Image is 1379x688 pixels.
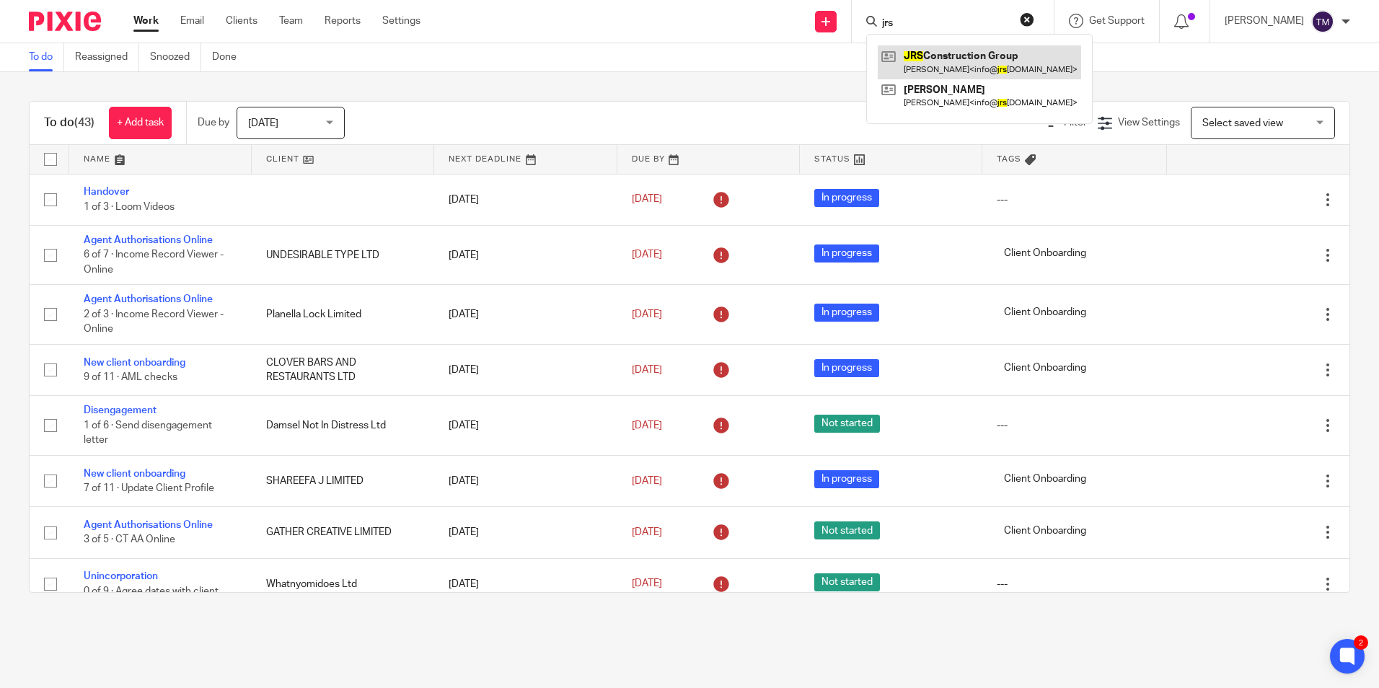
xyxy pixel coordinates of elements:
td: UNDESIRABLE TYPE LTD [252,225,434,284]
div: --- [997,577,1153,591]
td: [DATE] [434,455,617,506]
a: Snoozed [150,43,201,71]
span: [DATE] [632,365,662,375]
td: [DATE] [434,344,617,395]
a: Team [279,14,303,28]
span: In progress [814,189,879,207]
span: Client Onboarding [997,244,1093,263]
span: Not started [814,415,880,433]
span: 2 of 3 · Income Record Viewer - Online [84,309,224,335]
img: svg%3E [1311,10,1334,33]
span: [DATE] [632,579,662,589]
a: Agent Authorisations Online [84,235,213,245]
td: [DATE] [434,396,617,455]
span: (43) [74,117,94,128]
h1: To do [44,115,94,131]
span: Tags [997,155,1021,163]
span: [DATE] [632,195,662,205]
a: Work [133,14,159,28]
a: Agent Authorisations Online [84,294,213,304]
span: Client Onboarding [997,304,1093,322]
div: --- [997,418,1153,433]
span: In progress [814,470,879,488]
td: [DATE] [434,285,617,344]
a: Settings [382,14,420,28]
span: 1 of 3 · Loom Videos [84,202,175,212]
span: 6 of 7 · Income Record Viewer - Online [84,250,224,275]
span: [DATE] [632,527,662,537]
span: 9 of 11 · AML checks [84,372,177,382]
span: [DATE] [632,250,662,260]
span: Get Support [1089,16,1145,26]
a: New client onboarding [84,358,185,368]
input: Search [881,17,1010,30]
span: Client Onboarding [997,359,1093,377]
td: [DATE] [434,558,617,609]
span: Select saved view [1202,118,1283,128]
a: Disengagement [84,405,157,415]
td: Planella Lock Limited [252,285,434,344]
img: Pixie [29,12,101,31]
a: Clients [226,14,257,28]
p: Due by [198,115,229,130]
span: 0 of 9 · Agree dates with client [84,586,219,596]
span: In progress [814,359,879,377]
a: To do [29,43,64,71]
div: --- [997,193,1153,207]
span: 1 of 6 · Send disengagement letter [84,420,212,446]
a: Email [180,14,204,28]
p: [PERSON_NAME] [1225,14,1304,28]
div: 2 [1354,635,1368,650]
td: Whatnyomidoes Ltd [252,558,434,609]
a: New client onboarding [84,469,185,479]
button: Clear [1020,12,1034,27]
td: [DATE] [434,174,617,225]
td: SHAREEFA J LIMITED [252,455,434,506]
span: [DATE] [248,118,278,128]
td: [DATE] [434,507,617,558]
td: CLOVER BARS AND RESTAURANTS LTD [252,344,434,395]
td: [DATE] [434,225,617,284]
span: Client Onboarding [997,470,1093,488]
a: Agent Authorisations Online [84,520,213,530]
span: [DATE] [632,309,662,319]
a: Reports [325,14,361,28]
a: Handover [84,187,129,197]
span: [DATE] [632,420,662,431]
td: Damsel Not In Distress Ltd [252,396,434,455]
span: 3 of 5 · CT AA Online [84,535,175,545]
a: + Add task [109,107,172,139]
span: View Settings [1118,118,1180,128]
a: Reassigned [75,43,139,71]
span: Not started [814,521,880,539]
span: Not started [814,573,880,591]
span: In progress [814,304,879,322]
span: [DATE] [632,476,662,486]
span: Client Onboarding [997,521,1093,539]
a: Unincorporation [84,571,158,581]
span: In progress [814,244,879,263]
a: Done [212,43,247,71]
td: GATHER CREATIVE LIMITED [252,507,434,558]
span: 7 of 11 · Update Client Profile [84,483,214,493]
